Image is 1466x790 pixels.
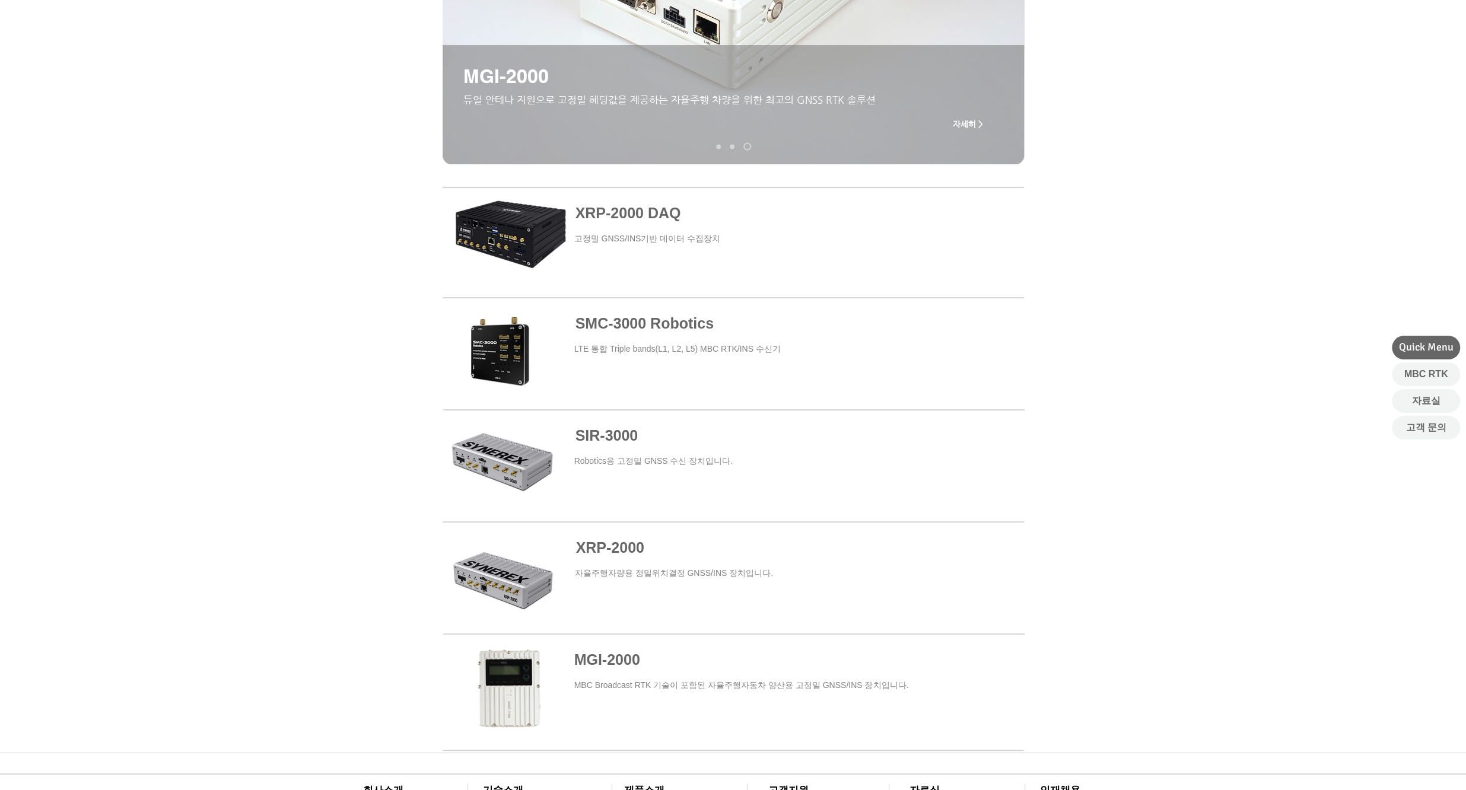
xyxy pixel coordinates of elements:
[945,112,992,136] a: 자세히 >
[953,119,983,129] span: 자세히 >
[1392,389,1460,413] a: 자료실
[1399,340,1454,355] span: Quick Menu
[463,65,549,87] span: MGI-2000
[576,539,644,556] a: XRP-2000
[575,427,638,444] a: SIR-3000
[619,539,644,556] span: 000
[716,144,721,149] a: XRP-2000 DAQ
[1412,394,1440,407] span: 자료실
[463,94,876,106] span: ​
[1392,362,1460,386] a: MBC RTK
[463,94,876,106] span: 듀얼 안테나 지원으로 고정밀 헤딩값을 제공하는 자율주행 차량을 위한 최고의 GNSS RTK 솔루션
[575,568,773,578] a: 자율주행자량용 정밀위치결정 GNSS/INS 장치입니다.
[1246,416,1466,790] iframe: Wix Chat
[575,315,714,332] a: SMC-3000 Robotics
[730,144,734,149] a: XRP-2000
[574,456,733,466] a: Robotics용 고정밀 GNSS 수신 장치입니다.
[1392,416,1460,439] a: 고객 문의
[1392,336,1460,359] div: Quick Menu
[743,143,751,151] a: MGI-2000
[576,539,620,556] span: XRP-2
[574,344,781,353] a: LTE 통합 Triple bands(L1, L2, L5) MBC RTK/INS 수신기
[1404,368,1448,381] span: MBC RTK
[711,143,755,151] nav: 슬라이드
